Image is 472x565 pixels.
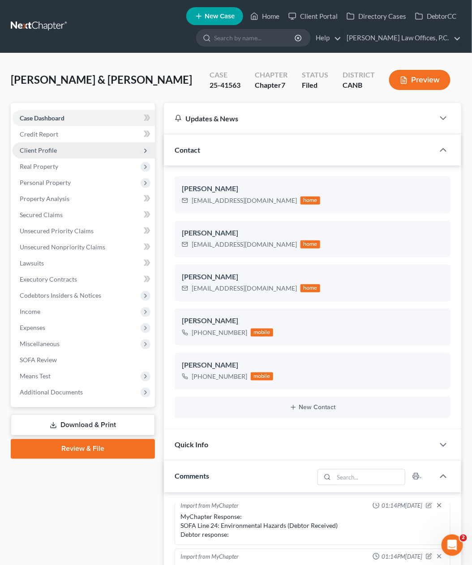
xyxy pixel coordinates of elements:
[382,553,422,561] span: 01:14PM[DATE]
[20,114,64,122] span: Case Dashboard
[300,240,320,248] div: home
[192,196,297,205] div: [EMAIL_ADDRESS][DOMAIN_NAME]
[13,207,155,223] a: Secured Claims
[192,372,247,381] div: [PHONE_NUMBER]
[192,240,297,249] div: [EMAIL_ADDRESS][DOMAIN_NAME]
[442,535,463,556] iframe: Intercom live chat
[20,275,77,283] span: Executory Contracts
[13,126,155,142] a: Credit Report
[214,30,296,46] input: Search by name...
[13,255,155,271] a: Lawsuits
[180,553,239,562] div: Import from MyChapter
[343,80,375,90] div: CANB
[311,30,341,46] a: Help
[11,415,155,436] a: Download & Print
[460,535,467,542] span: 2
[13,352,155,368] a: SOFA Review
[382,502,422,510] span: 01:14PM[DATE]
[192,284,297,293] div: [EMAIL_ADDRESS][DOMAIN_NAME]
[182,228,443,239] div: [PERSON_NAME]
[20,227,94,235] span: Unsecured Priority Claims
[11,439,155,459] a: Review & File
[20,308,40,315] span: Income
[342,8,411,24] a: Directory Cases
[20,211,63,218] span: Secured Claims
[20,195,69,202] span: Property Analysis
[302,70,328,80] div: Status
[255,70,287,80] div: Chapter
[210,70,240,80] div: Case
[342,30,461,46] a: [PERSON_NAME] Law Offices, P.C.
[175,114,424,123] div: Updates & News
[343,70,375,80] div: District
[246,8,284,24] a: Home
[20,356,57,364] span: SOFA Review
[182,360,443,371] div: [PERSON_NAME]
[175,146,200,154] span: Contact
[11,73,192,86] span: [PERSON_NAME] & [PERSON_NAME]
[281,81,285,89] span: 7
[251,329,273,337] div: mobile
[182,316,443,326] div: [PERSON_NAME]
[205,13,235,20] span: New Case
[192,328,247,337] div: [PHONE_NUMBER]
[284,8,342,24] a: Client Portal
[20,243,105,251] span: Unsecured Nonpriority Claims
[20,146,57,154] span: Client Profile
[255,80,287,90] div: Chapter
[20,163,58,170] span: Real Property
[300,284,320,292] div: home
[13,223,155,239] a: Unsecured Priority Claims
[13,239,155,255] a: Unsecured Nonpriority Claims
[13,191,155,207] a: Property Analysis
[251,372,273,381] div: mobile
[302,80,328,90] div: Filed
[210,80,240,90] div: 25-41563
[175,441,208,449] span: Quick Info
[180,502,239,511] div: Import from MyChapter
[389,70,451,90] button: Preview
[300,197,320,205] div: home
[411,8,461,24] a: DebtorCC
[13,110,155,126] a: Case Dashboard
[180,513,445,539] div: MyChapter Response: SOFA Line 24: Environmental Hazards (Debtor Received) Debtor response:
[20,388,83,396] span: Additional Documents
[182,404,443,411] button: New Contact
[20,130,58,138] span: Credit Report
[175,472,209,480] span: Comments
[20,372,51,380] span: Means Test
[334,470,405,485] input: Search...
[20,179,71,186] span: Personal Property
[13,271,155,287] a: Executory Contracts
[20,324,45,331] span: Expenses
[20,340,60,347] span: Miscellaneous
[20,259,44,267] span: Lawsuits
[182,272,443,282] div: [PERSON_NAME]
[182,184,443,194] div: [PERSON_NAME]
[20,291,101,299] span: Codebtors Insiders & Notices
